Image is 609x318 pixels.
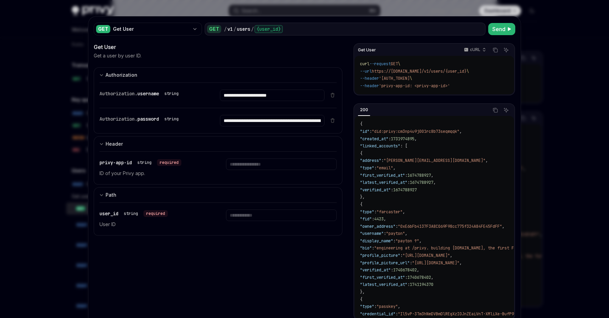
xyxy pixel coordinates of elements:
span: , [450,253,452,258]
span: '[AUTH_TOKEN] [379,76,410,81]
div: v1 [227,26,233,32]
span: "Il5vP-3Tm3hNmDVBmDlREgXzIOJnZEaiVnT-XMliXe-BufP9GL1-d3qhozk9IkZwQ_" [398,311,559,317]
span: 1731974895 [391,136,414,142]
span: : [369,129,372,134]
div: 200 [358,106,370,114]
span: "username" [360,231,384,236]
span: "0xE6bFb4137F3A8C069F98cc775f324A84FE45FdFF" [398,224,502,229]
span: 1674788927 [393,187,417,193]
div: Get User [113,26,189,32]
span: : [384,231,386,236]
span: "fid" [360,216,372,222]
span: , [405,231,407,236]
span: , [398,304,400,309]
span: { [360,151,362,156]
span: , [384,216,386,222]
span: "latest_verified_at" [360,282,407,287]
span: "email" [377,165,393,171]
span: "profile_picture" [360,253,400,258]
input: Enter privy-app-id [226,158,336,170]
button: Ask AI [502,46,511,54]
span: , [414,136,417,142]
span: : [372,216,374,222]
div: {user_id} [254,25,283,33]
span: , [431,275,433,280]
span: "payton" [386,231,405,236]
span: : [405,275,407,280]
span: , [403,209,405,215]
span: : [372,245,374,251]
span: "bio" [360,245,372,251]
span: : [396,224,398,229]
span: "farcaster" [377,209,403,215]
div: users [237,26,250,32]
span: , [459,129,462,134]
span: : [374,209,377,215]
div: required [143,210,168,217]
span: user_id [99,211,118,217]
span: --header [360,76,379,81]
span: "address" [360,158,381,163]
span: "display_name" [360,238,393,244]
span: "owner_address" [360,224,396,229]
div: required [157,159,181,166]
button: Expand input section [94,187,342,202]
button: cURL [460,44,489,56]
span: \ [398,61,400,67]
input: Enter user_id [226,210,336,221]
span: : [381,158,384,163]
span: : [374,304,377,309]
button: Copy the contents from the code block [491,46,500,54]
p: ID of your Privy app. [99,169,210,177]
div: user_id [99,210,168,218]
input: Enter password [220,115,324,126]
span: 1741194370 [410,282,433,287]
span: 1674788927 [407,173,431,178]
span: "type" [360,165,374,171]
span: , [502,224,504,229]
span: username [137,91,159,97]
span: , [459,260,462,266]
span: 4423 [374,216,384,222]
span: , [419,238,422,244]
span: : [391,187,393,193]
div: Header [106,140,123,148]
input: Enter username [220,90,324,101]
span: "type" [360,209,374,215]
button: Delete item [329,92,337,98]
div: privy-app-id [99,158,181,167]
span: "[URL][DOMAIN_NAME]" [403,253,450,258]
button: Expand input section [94,67,342,82]
span: \ [467,69,469,74]
span: --header [360,83,379,89]
div: Authorization.username [99,90,181,98]
span: { [360,121,362,127]
span: { [360,297,362,302]
button: Copy the contents from the code block [491,106,500,115]
span: 'privy-app-id: <privy-app-id>' [379,83,450,89]
span: \ [410,76,412,81]
span: curl [360,61,369,67]
span: "id" [360,129,369,134]
p: Get a user by user ID. [94,52,141,59]
span: Authorization. [99,91,137,97]
span: "created_at" [360,136,388,142]
button: Send [488,23,515,35]
span: : [410,260,412,266]
span: : [391,267,393,273]
p: User ID [99,220,210,228]
span: , [417,267,419,273]
div: / [224,26,227,32]
span: "profile_picture_url" [360,260,410,266]
span: , [393,165,396,171]
span: : [407,180,410,185]
span: 1740678402 [407,275,431,280]
div: Authorization.password [99,115,181,123]
span: : [396,311,398,317]
button: Delete item [329,118,337,123]
span: --request [369,61,391,67]
span: "linked_accounts" [360,143,400,149]
span: , [431,173,433,178]
button: Expand input section [94,136,342,151]
div: / [251,26,254,32]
